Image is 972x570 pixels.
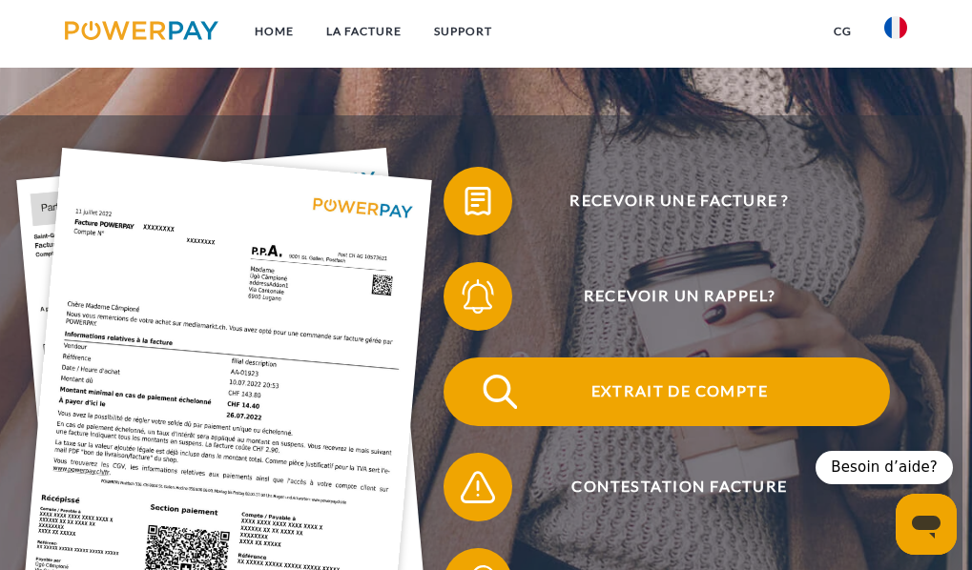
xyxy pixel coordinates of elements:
img: qb_bill.svg [457,180,500,223]
iframe: Bouton de lancement de la fenêtre de messagerie, conversation en cours [896,494,957,555]
a: Contestation Facture [419,449,915,525]
img: qb_search.svg [479,371,522,414]
button: Extrait de compte [444,357,890,426]
a: Extrait de compte [419,354,915,430]
img: qb_bell.svg [457,275,500,318]
a: Recevoir une facture ? [419,163,915,239]
span: Extrait de compte [469,357,890,426]
button: Recevoir un rappel? [444,262,890,331]
button: Recevoir une facture ? [444,167,890,235]
button: Contestation Facture [444,453,890,521]
a: Home [238,14,310,49]
a: Recevoir un rappel? [419,258,915,335]
span: Recevoir une facture ? [469,167,890,235]
a: LA FACTURE [310,14,418,49]
a: Support [418,14,508,49]
img: fr [884,16,907,39]
span: Recevoir un rappel? [469,262,890,331]
img: logo-powerpay.svg [65,21,218,40]
div: Besoin d’aide? [816,451,953,484]
span: Contestation Facture [469,453,890,521]
a: CG [817,14,868,49]
img: qb_warning.svg [457,466,500,509]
